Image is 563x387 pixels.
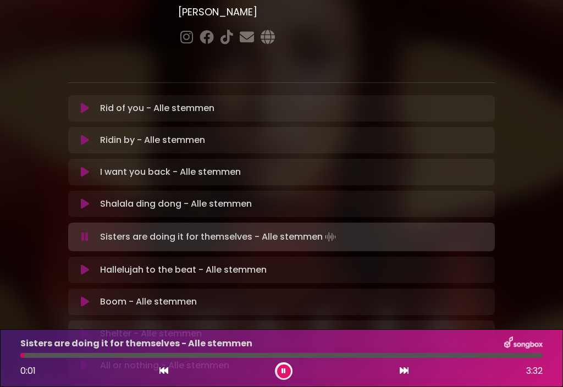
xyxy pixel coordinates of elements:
[504,336,543,351] img: songbox-logo-white.png
[323,229,338,245] img: waveform4.gif
[100,295,197,308] p: Boom - Alle stemmen
[20,364,36,377] span: 0:01
[100,102,214,115] p: Rid of you - Alle stemmen
[526,364,543,378] span: 3:32
[100,263,267,277] p: Hallelujah to the beat - Alle stemmen
[100,229,338,245] p: Sisters are doing it for themselves - Alle stemmen
[100,165,241,179] p: I want you back - Alle stemmen
[178,6,495,18] h3: [PERSON_NAME]
[20,337,252,350] p: Sisters are doing it for themselves - Alle stemmen
[100,134,205,147] p: Ridin by - Alle stemmen
[100,327,202,340] p: Shelter - Alle stemmen
[100,197,252,211] p: Shalala ding dong - Alle stemmen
